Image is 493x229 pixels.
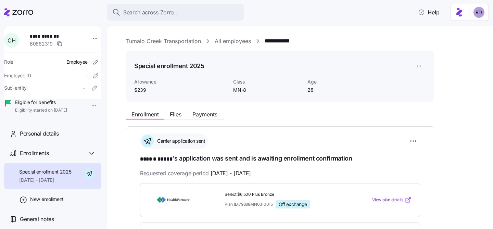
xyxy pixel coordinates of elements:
span: Files [170,112,181,117]
img: 6d862e07fa9c5eedf81a4422c42283ac [473,7,484,18]
button: Help [413,5,445,19]
span: Allowance [134,78,228,85]
span: Help [418,8,440,16]
span: Plan ID: 79888MN0310015 [225,201,273,207]
span: Requested coverage period [140,169,251,178]
span: Carrier application sent [155,138,205,144]
span: $239 [134,87,228,93]
a: View plan details [372,196,412,203]
span: Employee ID [4,72,31,79]
span: Payments [192,112,217,117]
span: [DATE] - [DATE] [19,177,72,183]
span: Employee [66,59,88,65]
span: Off exchange [279,201,307,207]
button: Search across Zorro... [107,4,244,21]
span: New enrollment [30,196,64,203]
span: Enrollment [131,112,159,117]
a: Tumalo Creek Transportation [126,37,201,46]
span: Eligible for benefits [15,99,67,106]
span: 60682319 [30,40,53,47]
a: All employees [215,37,251,46]
span: Enrollments [20,149,49,157]
span: Sub-entity [4,85,27,91]
h1: Special enrollment 2025 [134,62,204,70]
h1: 's application was sent and is awaiting enrollment confirmation [140,154,420,164]
span: View plan details [372,197,403,203]
span: C H [8,38,15,43]
span: MN-8 [233,87,302,93]
span: Search across Zorro... [123,8,179,17]
span: Personal details [20,129,59,138]
span: - [83,85,85,91]
span: Special enrollment 2025 [19,168,72,175]
img: HealthPartners [149,192,198,208]
span: Class [233,78,302,85]
span: - [86,72,88,79]
span: Select $6,500 Plus Bronze [225,192,344,198]
span: Age [307,78,376,85]
span: 28 [307,87,376,93]
span: General notes [20,215,54,224]
span: Eligibility started on [DATE] [15,107,67,113]
span: Role [4,59,13,65]
span: [DATE] - [DATE] [211,169,251,178]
